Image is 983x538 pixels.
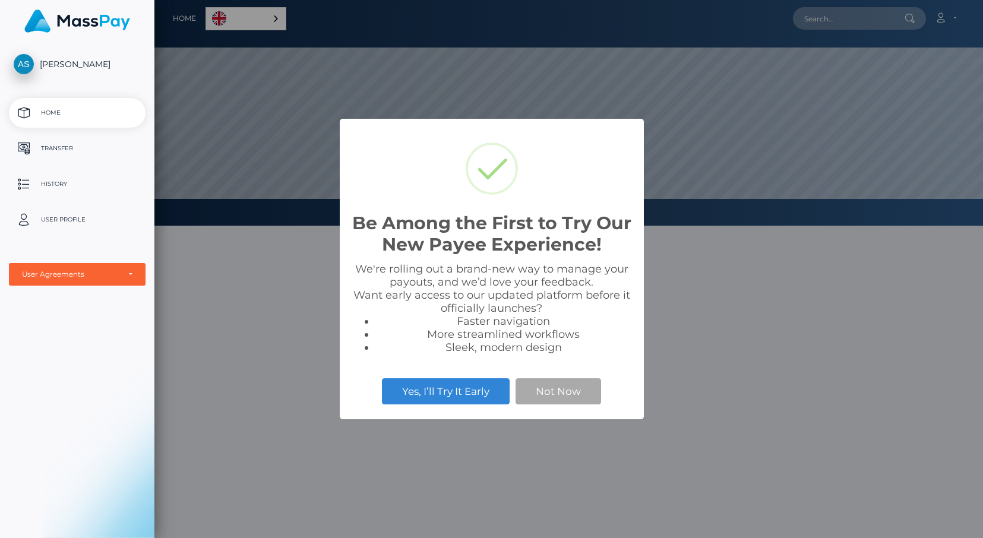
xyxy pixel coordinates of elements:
p: Transfer [14,140,141,157]
span: [PERSON_NAME] [9,59,146,69]
button: Yes, I’ll Try It Early [382,378,510,404]
p: History [14,175,141,193]
button: User Agreements [9,263,146,286]
button: Not Now [516,378,601,404]
li: More streamlined workflows [375,328,632,341]
div: We're rolling out a brand-new way to manage your payouts, and we’d love your feedback. Want early... [352,262,632,354]
li: Sleek, modern design [375,341,632,354]
p: Home [14,104,141,122]
div: User Agreements [22,270,119,279]
li: Faster navigation [375,315,632,328]
img: MassPay [24,10,130,33]
p: User Profile [14,211,141,229]
h2: Be Among the First to Try Our New Payee Experience! [352,213,632,255]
